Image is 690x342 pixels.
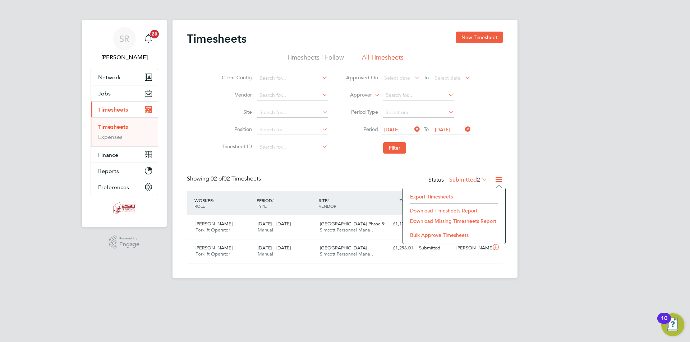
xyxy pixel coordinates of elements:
div: SITE [317,194,379,212]
label: Submitted [449,176,487,183]
button: Preferences [91,179,158,195]
nav: Main navigation [82,20,167,227]
label: Vendor [220,92,252,98]
span: To [422,73,431,82]
span: [GEOGRAPHIC_DATA] [320,245,367,251]
span: TYPE [257,203,267,209]
a: 20 [141,27,156,50]
span: 02 of [211,175,224,182]
li: Bulk Approve Timesheets [406,230,502,240]
span: 2 [477,176,480,183]
span: Select date [435,75,461,81]
li: Download Timesheets Report [406,206,502,216]
li: Export Timesheets [406,192,502,202]
button: New Timesheet [456,32,503,43]
span: Finance [98,151,118,158]
span: Scott Ridgers [91,53,158,62]
button: Timesheets [91,102,158,117]
input: Search for... [257,73,328,83]
span: Manual [258,227,273,233]
input: Search for... [257,90,328,100]
button: Filter [383,142,406,154]
div: Showing [187,175,262,183]
span: Engage [119,242,139,248]
span: 02 Timesheets [211,175,261,182]
span: Simcott Personnel Mana… [320,227,375,233]
span: Jobs [98,90,111,97]
span: Select date [384,75,410,81]
input: Search for... [257,142,328,152]
div: 10 [661,318,667,328]
span: / [213,197,214,203]
span: [GEOGRAPHIC_DATA] Phase 9.… [320,221,391,227]
span: Network [98,74,121,81]
div: WORKER [193,194,255,212]
span: [PERSON_NAME] [195,245,233,251]
span: Timesheets [98,106,128,113]
button: Finance [91,147,158,163]
span: Preferences [98,184,129,191]
span: Powered by [119,235,139,242]
div: PERIOD [255,194,317,212]
button: Open Resource Center, 10 new notifications [661,313,684,336]
div: £1,296.01 [379,242,416,254]
label: Timesheet ID [220,143,252,150]
a: Go to home page [91,202,158,214]
span: Simcott Personnel Mana… [320,251,375,257]
label: Approver [340,92,372,99]
span: [DATE] [435,126,450,133]
span: [DATE] - [DATE] [258,221,291,227]
h2: Timesheets [187,32,247,46]
span: ROLE [194,203,205,209]
span: VENDOR [319,203,336,209]
span: 20 [150,30,159,38]
div: £1,129.55 [379,218,416,230]
a: Powered byEngage [109,235,140,249]
button: Network [91,69,158,85]
span: [DATE] - [DATE] [258,245,291,251]
span: / [272,197,273,203]
span: Manual [258,251,273,257]
li: Download Missing Timesheets Report [406,216,502,226]
span: SR [119,34,129,43]
a: Timesheets [98,123,128,130]
li: Timesheets I Follow [287,53,344,66]
img: simcott-logo-retina.png [113,202,136,214]
div: [PERSON_NAME] [454,242,491,254]
span: [DATE] [384,126,400,133]
label: Period [346,126,378,132]
span: Reports [98,168,119,174]
label: Site [220,109,252,115]
button: Reports [91,163,158,179]
label: Approved On [346,74,378,81]
span: [PERSON_NAME] [195,221,233,227]
li: All Timesheets [362,53,404,66]
label: Period Type [346,109,378,115]
label: Position [220,126,252,132]
input: Search for... [257,125,328,135]
span: To [422,125,431,134]
input: Search for... [257,108,328,118]
span: TOTAL [400,197,413,203]
input: Search for... [383,90,454,100]
div: Status [428,175,489,185]
input: Select one [383,108,454,118]
a: SR[PERSON_NAME] [91,27,158,62]
label: Client Config [220,74,252,81]
span: Forklift Operator [195,251,230,257]
span: Forklift Operator [195,227,230,233]
a: Expenses [98,133,123,140]
span: / [327,197,329,203]
div: Submitted [416,242,454,254]
div: Timesheets [91,117,158,146]
button: Jobs [91,85,158,101]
